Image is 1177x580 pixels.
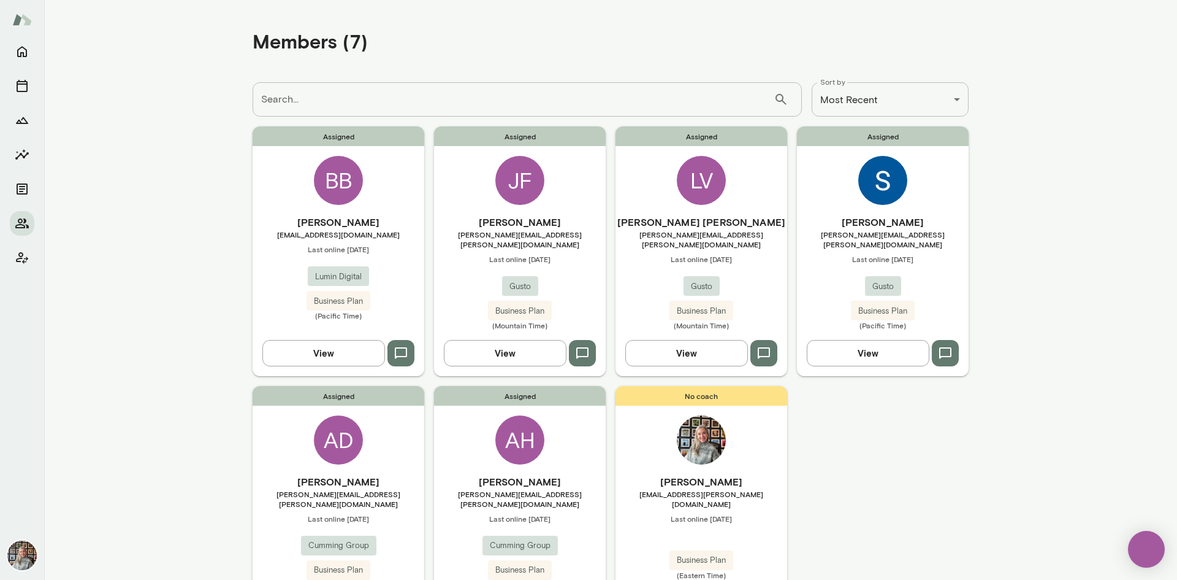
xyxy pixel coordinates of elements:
[797,320,969,330] span: (Pacific Time)
[615,230,787,249] span: [PERSON_NAME][EMAIL_ADDRESS][PERSON_NAME][DOMAIN_NAME]
[253,29,368,53] h4: Members (7)
[253,514,424,524] span: Last online [DATE]
[444,340,566,366] button: View
[615,254,787,264] span: Last online [DATE]
[858,156,907,205] img: Sandra Jirous
[615,320,787,330] span: (Mountain Time)
[615,489,787,509] span: [EMAIL_ADDRESS][PERSON_NAME][DOMAIN_NAME]
[307,295,370,307] span: Business Plan
[253,230,424,239] span: [EMAIL_ADDRESS][DOMAIN_NAME]
[434,215,606,230] h6: [PERSON_NAME]
[615,215,787,230] h6: [PERSON_NAME] [PERSON_NAME]
[434,230,606,249] span: [PERSON_NAME][EMAIL_ADDRESS][PERSON_NAME][DOMAIN_NAME]
[7,541,37,570] img: Tricia Maggio
[253,474,424,489] h6: [PERSON_NAME]
[488,305,552,317] span: Business Plan
[797,254,969,264] span: Last online [DATE]
[434,126,606,146] span: Assigned
[482,539,558,552] span: Cumming Group
[797,126,969,146] span: Assigned
[615,570,787,580] span: (Eastern Time)
[434,320,606,330] span: (Mountain Time)
[253,311,424,320] span: (Pacific Time)
[797,230,969,249] span: [PERSON_NAME][EMAIL_ADDRESS][PERSON_NAME][DOMAIN_NAME]
[307,564,370,576] span: Business Plan
[434,514,606,524] span: Last online [DATE]
[807,340,929,366] button: View
[797,215,969,230] h6: [PERSON_NAME]
[865,280,901,293] span: Gusto
[488,564,552,576] span: Business Plan
[10,108,34,133] button: Growth Plan
[495,416,544,465] div: AH
[253,126,424,146] span: Assigned
[677,416,726,465] img: Tricia Maggio
[12,8,32,31] img: Mento
[253,386,424,406] span: Assigned
[10,177,34,201] button: Documents
[10,39,34,64] button: Home
[314,156,363,205] div: BB
[434,254,606,264] span: Last online [DATE]
[10,142,34,167] button: Insights
[253,244,424,254] span: Last online [DATE]
[10,211,34,236] button: Members
[502,280,538,293] span: Gusto
[253,215,424,230] h6: [PERSON_NAME]
[615,126,787,146] span: Assigned
[684,280,720,293] span: Gusto
[615,474,787,489] h6: [PERSON_NAME]
[495,156,544,205] div: JF
[10,74,34,98] button: Sessions
[851,305,915,317] span: Business Plan
[812,82,969,117] div: Most Recent
[262,340,385,366] button: View
[301,539,376,552] span: Cumming Group
[615,386,787,406] span: No coach
[625,340,748,366] button: View
[434,489,606,509] span: [PERSON_NAME][EMAIL_ADDRESS][PERSON_NAME][DOMAIN_NAME]
[434,386,606,406] span: Assigned
[10,246,34,270] button: Client app
[314,416,363,465] div: AD
[253,489,424,509] span: [PERSON_NAME][EMAIL_ADDRESS][PERSON_NAME][DOMAIN_NAME]
[669,305,733,317] span: Business Plan
[669,554,733,566] span: Business Plan
[820,77,845,87] label: Sort by
[434,474,606,489] h6: [PERSON_NAME]
[615,514,787,524] span: Last online [DATE]
[308,271,369,283] span: Lumin Digital
[677,156,726,205] div: LV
